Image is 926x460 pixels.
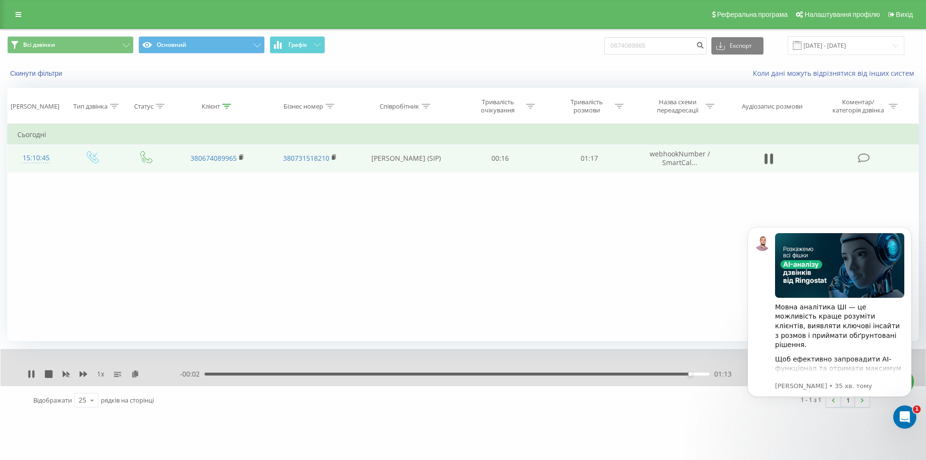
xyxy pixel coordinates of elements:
button: Графік [270,36,325,54]
div: Коментар/категорія дзвінка [830,98,886,114]
div: Тривалість розмови [561,98,613,114]
td: Сьогодні [8,125,919,144]
div: Бізнес номер [284,102,323,111]
span: Графік [288,42,307,48]
span: webhookNumber / SmartCal... [650,149,710,167]
button: Основний [138,36,265,54]
span: Вихід [896,11,913,18]
div: 25 [79,395,86,405]
button: Всі дзвінки [7,36,134,54]
span: 1 x [97,369,104,379]
button: Скинути фільтри [7,69,67,78]
div: [PERSON_NAME] [11,102,59,111]
div: 15:10:45 [17,149,55,167]
td: 00:16 [456,144,545,172]
div: Аудіозапис розмови [742,102,803,111]
a: Коли дані можуть відрізнятися вiд інших систем [753,69,919,78]
div: Статус [134,102,153,111]
div: Співробітник [380,102,419,111]
iframe: Intercom live chat [893,405,916,429]
div: Клієнт [202,102,220,111]
span: Всі дзвінки [23,41,55,49]
div: Accessibility label [688,372,692,376]
span: 1 [913,405,921,413]
div: Тип дзвінка [73,102,108,111]
span: Налаштування профілю [804,11,880,18]
span: Реферальна програма [717,11,788,18]
a: 380674089965 [191,153,237,163]
div: Тривалість очікування [472,98,524,114]
td: 01:17 [545,144,633,172]
span: - 00:02 [180,369,204,379]
a: 380731518210 [283,153,329,163]
td: [PERSON_NAME] (SIP) [356,144,456,172]
span: 01:13 [714,369,732,379]
input: Пошук за номером [604,37,707,55]
span: Відображати [33,396,72,404]
div: Назва схеми переадресації [652,98,703,114]
button: Експорт [711,37,763,55]
span: рядків на сторінці [101,396,154,404]
iframe: Intercom notifications повідомлення [733,212,926,434]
